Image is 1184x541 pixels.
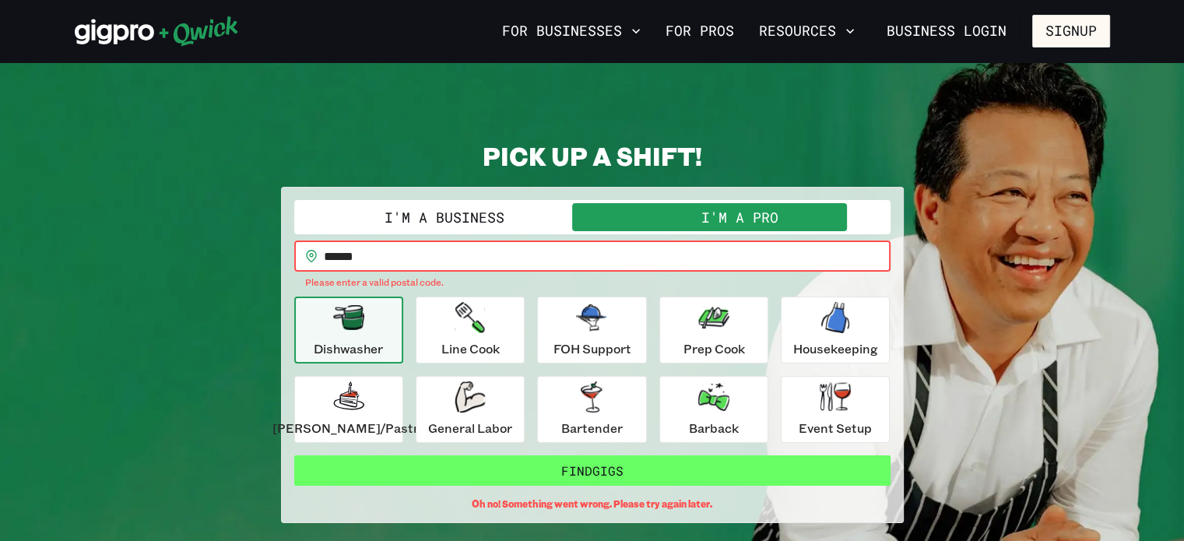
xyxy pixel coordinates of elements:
[294,455,891,487] button: FindGigs
[537,297,646,364] button: FOH Support
[799,419,872,437] p: Event Setup
[659,18,740,44] a: For Pros
[683,339,744,358] p: Prep Cook
[793,339,878,358] p: Housekeeping
[781,376,890,443] button: Event Setup
[294,376,403,443] button: [PERSON_NAME]/Pastry
[1032,15,1110,47] button: Signup
[537,376,646,443] button: Bartender
[441,339,500,358] p: Line Cook
[553,339,631,358] p: FOH Support
[496,18,647,44] button: For Businesses
[305,275,880,290] p: Please enter a valid postal code.
[294,297,403,364] button: Dishwasher
[592,203,887,231] button: I'm a Pro
[281,140,904,171] h2: PICK UP A SHIFT!
[689,419,739,437] p: Barback
[314,339,383,358] p: Dishwasher
[472,498,712,510] span: Oh no! Something went wrong. Please try again later.
[753,18,861,44] button: Resources
[416,376,525,443] button: General Labor
[297,203,592,231] button: I'm a Business
[561,419,623,437] p: Bartender
[272,419,425,437] p: [PERSON_NAME]/Pastry
[659,297,768,364] button: Prep Cook
[873,15,1020,47] a: Business Login
[659,376,768,443] button: Barback
[416,297,525,364] button: Line Cook
[781,297,890,364] button: Housekeeping
[428,419,512,437] p: General Labor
